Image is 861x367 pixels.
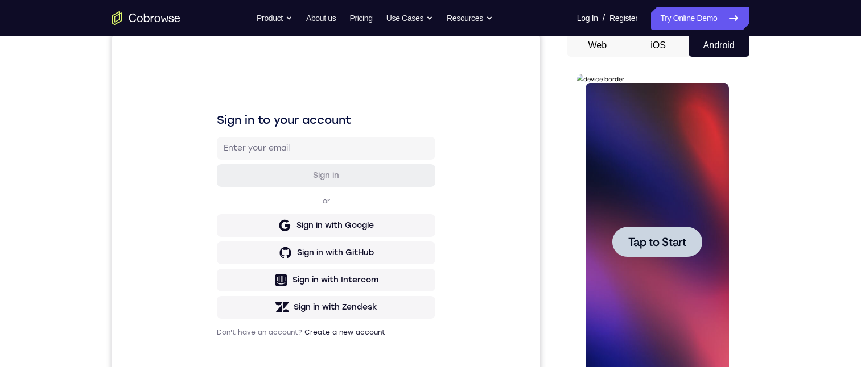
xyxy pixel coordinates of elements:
[651,7,749,30] a: Try Online Demo
[447,7,493,30] button: Resources
[105,235,323,257] button: Sign in with Intercom
[180,240,266,252] div: Sign in with Intercom
[105,294,323,303] p: Don't have an account?
[689,34,749,57] button: Android
[208,162,220,172] p: or
[35,152,125,182] button: Tap to Start
[105,180,323,203] button: Sign in with Google
[184,186,262,197] div: Sign in with Google
[185,213,262,224] div: Sign in with GitHub
[609,7,637,30] a: Register
[105,262,323,285] button: Sign in with Zendesk
[257,7,293,30] button: Product
[567,34,628,57] button: Web
[192,294,273,302] a: Create a new account
[349,7,372,30] a: Pricing
[386,7,433,30] button: Use Cases
[51,162,109,173] span: Tap to Start
[105,207,323,230] button: Sign in with GitHub
[603,11,605,25] span: /
[182,268,265,279] div: Sign in with Zendesk
[112,11,180,25] a: Go to the home page
[628,34,689,57] button: iOS
[306,7,336,30] a: About us
[577,7,598,30] a: Log In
